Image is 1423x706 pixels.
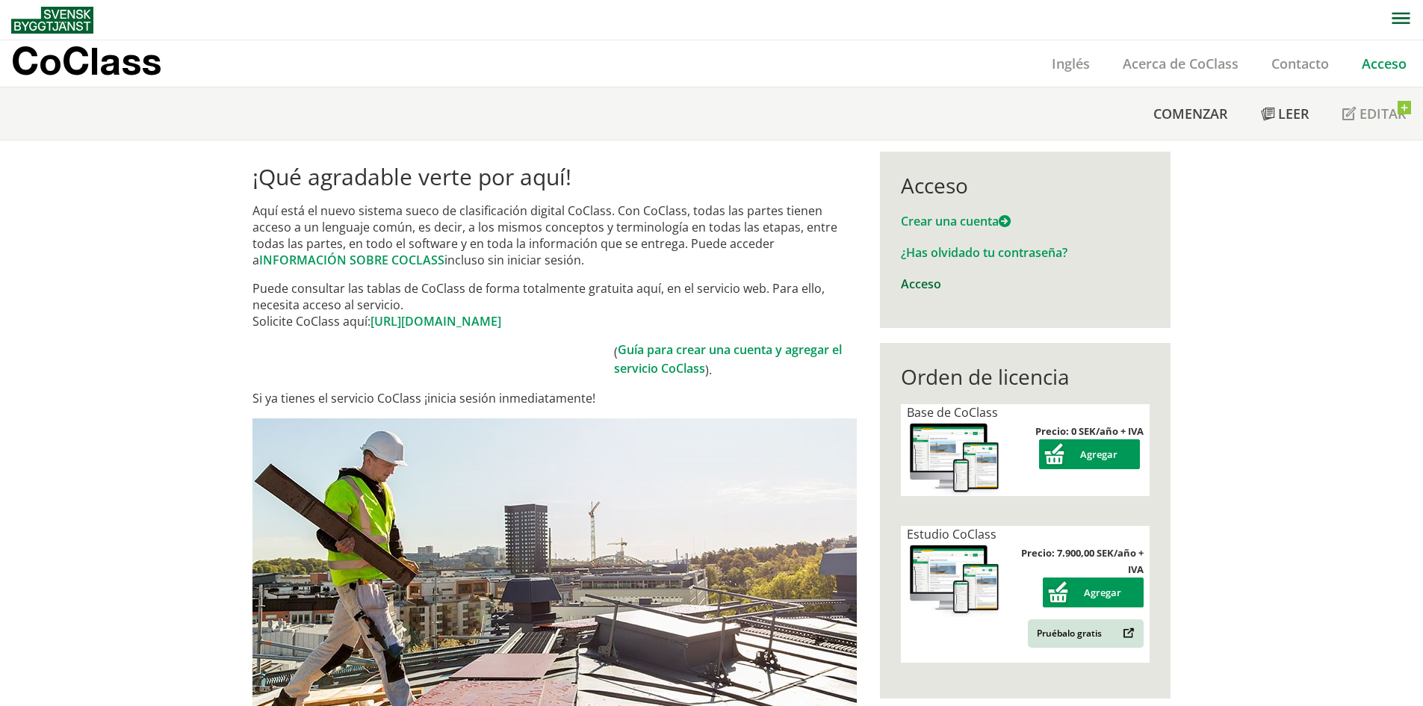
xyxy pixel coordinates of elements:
font: Comenzar [1153,105,1228,123]
a: ¿Has olvidado tu contraseña? [901,244,1067,261]
img: coclass-license.jpg [907,421,1002,496]
font: Precio: 0 SEK/año + IVA [1035,424,1144,438]
font: CoClass [11,38,161,83]
font: Puede consultar las tablas de CoClass de forma totalmente gratuita aquí, en el servicio web. Para... [252,280,825,313]
font: Si ya tienes el servicio CoClass ¡inicia sesión inmediatamente! [252,390,595,406]
font: incluso sin iniciar sesión. [444,252,584,268]
a: Crear una cuenta [901,213,1011,229]
font: ¡Qué agradable verte por aquí! [252,161,571,192]
button: Agregar [1043,578,1144,607]
font: Solicite CoClass aquí: [252,313,371,329]
font: Acceso [1362,55,1407,72]
a: Leer [1244,87,1326,140]
img: Servicio de construcción sueco [11,7,93,34]
a: Comenzar [1137,87,1244,140]
font: Pruébalo gratis [1037,627,1102,640]
font: Estudio CoClass [907,526,996,542]
font: Orden de licencia [901,362,1070,391]
a: Contacto [1255,55,1345,72]
font: Acceso [901,171,968,199]
font: Inglés [1052,55,1090,72]
a: Pruébalo gratis [1028,619,1144,648]
a: [URL][DOMAIN_NAME] [371,313,501,329]
a: Acceso [901,276,941,292]
font: Leer [1278,105,1309,123]
a: Agregar [1039,448,1140,461]
font: Contacto [1271,55,1329,72]
a: Inglés [1035,55,1106,72]
a: CoClass [11,40,193,87]
img: Outbound.png [1120,628,1135,639]
a: Acerca de CoClass [1106,55,1255,72]
font: Precio: 7.900,00 SEK/año + IVA [1021,546,1144,576]
a: Guía para crear una cuenta y agregar el servicio CoClass [614,341,842,377]
font: Crear una cuenta [901,213,999,229]
img: coclass-license.jpg [907,542,1002,618]
font: Agregar [1084,586,1121,599]
a: Agregar [1043,586,1144,599]
font: ). [705,362,712,378]
button: Agregar [1039,439,1140,469]
font: Agregar [1080,448,1117,461]
font: Base de CoClass [907,404,998,421]
font: ( [614,344,618,360]
font: Acerca de CoClass [1123,55,1238,72]
font: Aquí está el nuevo sistema sueco de clasificación digital CoClass. Con CoClass, todas las partes ... [252,202,837,268]
a: INFORMACIÓN SOBRE COCLASS [259,252,444,268]
a: Acceso [1345,55,1423,72]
